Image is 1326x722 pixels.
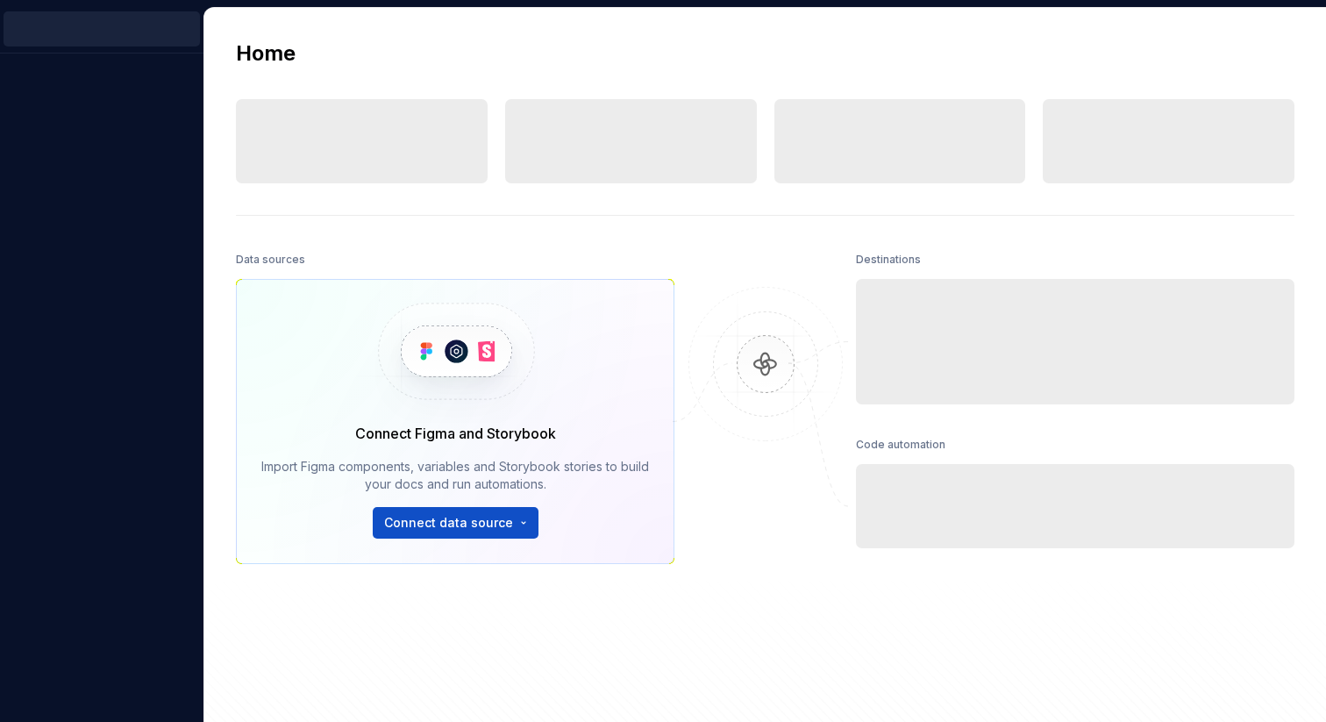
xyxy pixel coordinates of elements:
h2: Home [236,39,296,68]
div: Connect Figma and Storybook [355,423,556,444]
button: Connect data source [373,507,538,539]
div: Data sources [236,247,305,272]
span: Connect data source [384,514,513,532]
div: Import Figma components, variables and Storybook stories to build your docs and run automations. [261,458,649,493]
div: Destinations [856,247,921,272]
div: Code automation [856,432,945,457]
